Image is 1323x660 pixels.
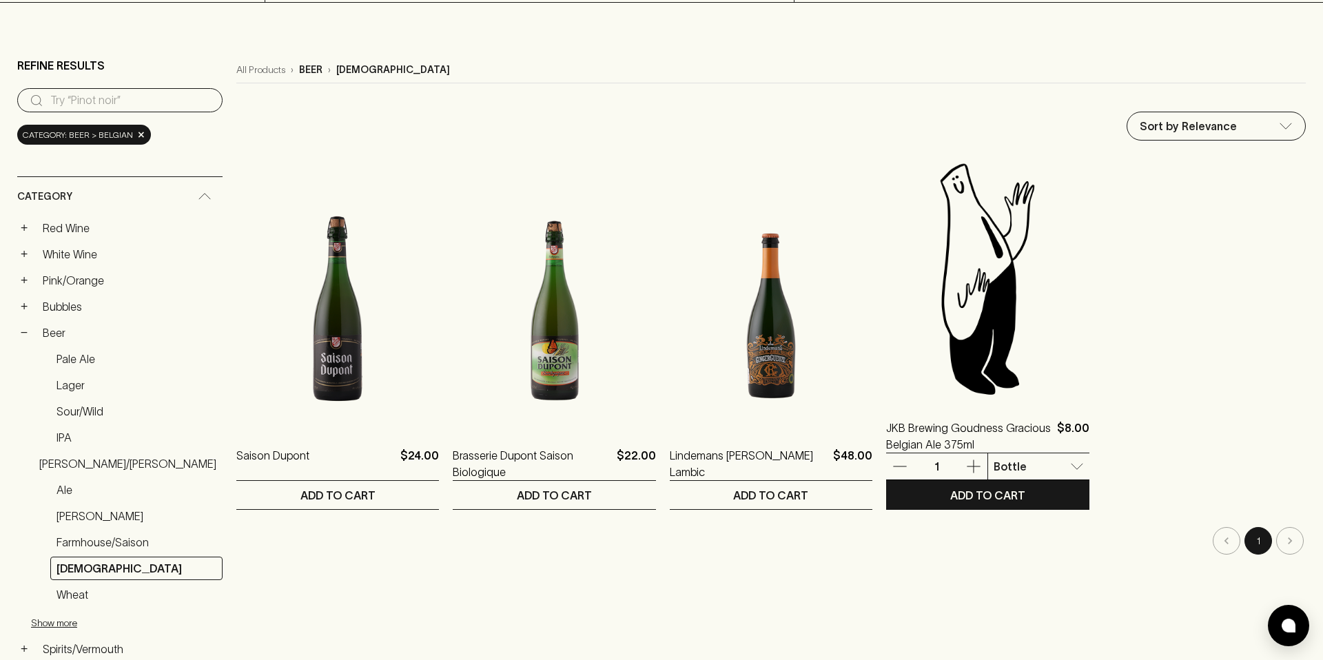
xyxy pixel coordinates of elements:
button: + [17,247,31,261]
input: Try “Pinot noir” [50,90,212,112]
p: Bottle [994,458,1027,475]
p: ADD TO CART [300,487,376,504]
a: Sour/Wild [50,400,223,423]
p: ADD TO CART [950,487,1025,504]
p: ADD TO CART [517,487,592,504]
div: Sort by Relevance [1127,112,1305,140]
a: Pink/Orange [37,269,223,292]
button: ADD TO CART [886,481,1089,509]
button: − [17,326,31,340]
p: [DEMOGRAPHIC_DATA] [336,63,450,77]
p: › [291,63,294,77]
p: $48.00 [833,447,872,480]
button: + [17,300,31,313]
button: ADD TO CART [236,481,439,509]
img: Lindemans Ginger Geuze Lambic [670,185,872,426]
button: + [17,221,31,235]
span: Category [17,188,72,205]
a: Beer [37,321,223,344]
div: Bottle [988,453,1089,480]
a: Farmhouse/Saison [50,530,223,554]
button: Show more [31,609,212,637]
p: Refine Results [17,57,105,74]
a: Lager [50,373,223,397]
div: Category [17,177,223,216]
button: ADD TO CART [453,481,655,509]
p: Sort by Relevance [1140,118,1237,134]
a: White Wine [37,243,223,266]
a: Red Wine [37,216,223,240]
a: All Products [236,63,285,77]
a: Ale [50,478,223,502]
a: [PERSON_NAME]/[PERSON_NAME] [33,452,223,475]
img: Brasserie Dupont Saison Biologique [453,185,655,426]
a: JKB Brewing Goudness Gracious Belgian Ale 375ml [886,420,1051,453]
button: page 1 [1244,527,1272,555]
p: beer [299,63,322,77]
button: ADD TO CART [670,481,872,509]
a: [PERSON_NAME] [50,504,223,528]
p: $8.00 [1057,420,1089,453]
p: $22.00 [617,447,656,480]
a: [DEMOGRAPHIC_DATA] [50,557,223,580]
nav: pagination navigation [236,527,1306,555]
p: $24.00 [400,447,439,480]
p: 1 [921,459,954,474]
a: Wheat [50,583,223,606]
span: × [137,127,145,142]
img: Saison Dupont [236,185,439,426]
button: + [17,642,31,656]
a: Brasserie Dupont Saison Biologique [453,447,611,480]
p: ADD TO CART [733,487,808,504]
a: Bubbles [37,295,223,318]
p: › [328,63,331,77]
button: + [17,274,31,287]
a: Lindemans [PERSON_NAME] Lambic [670,447,828,480]
img: bubble-icon [1282,619,1295,632]
img: Blackhearts & Sparrows Man [886,158,1089,399]
a: Saison Dupont [236,447,309,480]
a: IPA [50,426,223,449]
span: Category: beer > belgian [23,128,133,142]
a: Pale Ale [50,347,223,371]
